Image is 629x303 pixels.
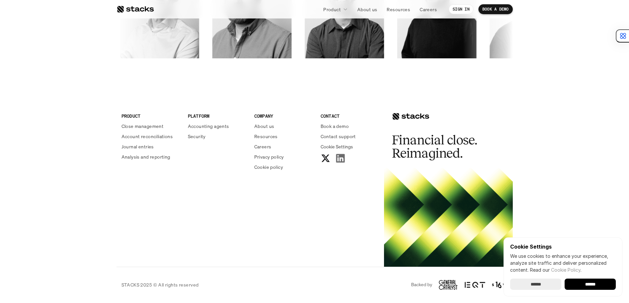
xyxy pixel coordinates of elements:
a: Resources [254,133,313,140]
p: Account reconciliations [122,133,173,140]
h2: Financial close. Reimagined. [392,134,491,160]
a: Resources [383,3,414,15]
p: BOOK A DEMO [482,7,509,12]
p: Resources [387,6,410,13]
p: Resources [254,133,278,140]
a: Close management [122,123,180,130]
a: Contact support [321,133,379,140]
p: About us [357,6,377,13]
button: Cookie Trigger [321,143,353,150]
a: Account reconciliations [122,133,180,140]
a: Journal entries [122,143,180,150]
p: About us [254,123,274,130]
p: Accounting agents [188,123,229,130]
p: PLATFORM [188,112,246,119]
p: Journal entries [122,143,154,150]
span: Cookie Settings [321,143,353,150]
p: Product [323,6,341,13]
a: Careers [254,143,313,150]
a: SIGN IN [449,4,473,14]
p: Careers [254,143,271,150]
p: Backed by [411,282,432,288]
p: Privacy policy [254,153,284,160]
p: Contact support [321,133,356,140]
a: About us [254,123,313,130]
p: Close management [122,123,164,130]
p: Cookie policy [254,164,283,170]
p: PRODUCT [122,112,180,119]
a: Cookie policy [254,164,313,170]
p: SIGN IN [453,7,470,12]
p: Analysis and reporting [122,153,170,160]
p: CONTACT [321,112,379,119]
a: Book a demo [321,123,379,130]
p: STACKS 2025 © All rights reserved [122,281,199,288]
a: Accounting agents [188,123,246,130]
a: Security [188,133,246,140]
a: About us [353,3,381,15]
p: Cookie Settings [510,244,616,249]
p: We use cookies to enhance your experience, analyze site traffic and deliver personalized content. [510,253,616,273]
p: COMPANY [254,112,313,119]
p: Book a demo [321,123,349,130]
a: Analysis and reporting [122,153,180,160]
span: Read our . [530,267,581,273]
a: Cookie Policy [551,267,580,273]
a: BOOK A DEMO [478,4,513,14]
p: Careers [420,6,437,13]
p: Security [188,133,206,140]
a: Careers [416,3,441,15]
a: Privacy policy [254,153,313,160]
